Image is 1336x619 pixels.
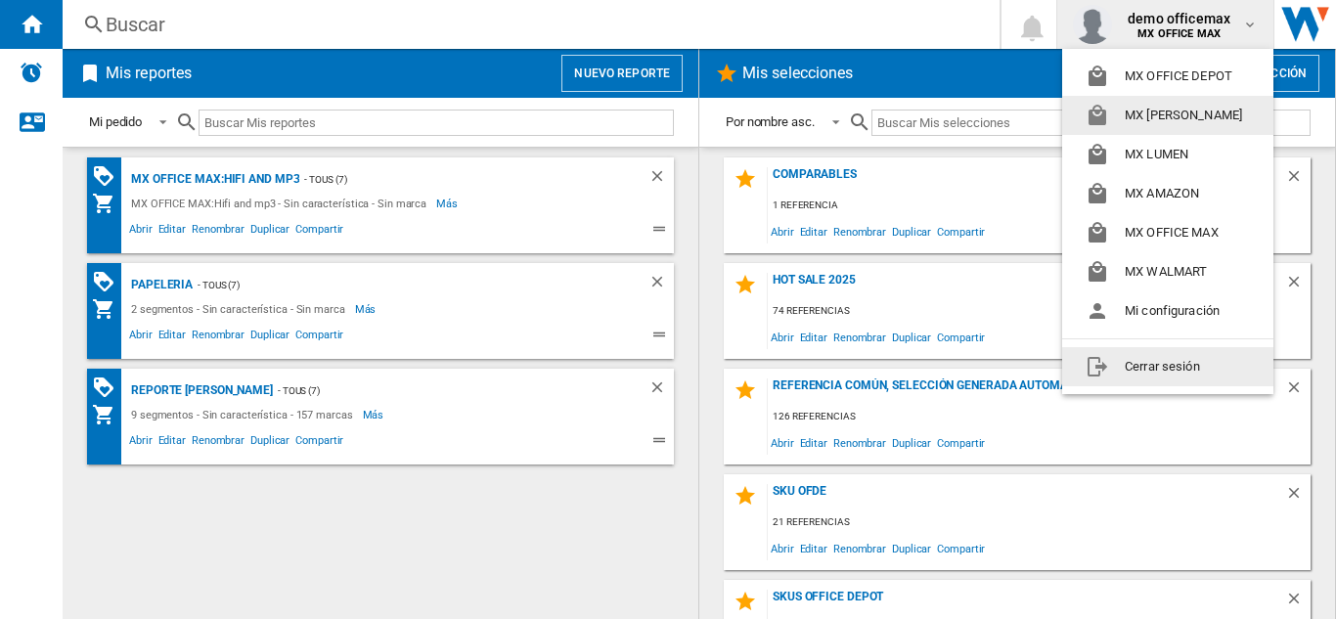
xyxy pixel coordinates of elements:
button: Mi configuración [1062,291,1273,331]
button: MX OFFICE MAX [1062,213,1273,252]
button: MX [PERSON_NAME] [1062,96,1273,135]
button: Cerrar sesión [1062,347,1273,386]
button: MX OFFICE DEPOT [1062,57,1273,96]
button: MX WALMART [1062,252,1273,291]
button: MX AMAZON [1062,174,1273,213]
button: MX LUMEN [1062,135,1273,174]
